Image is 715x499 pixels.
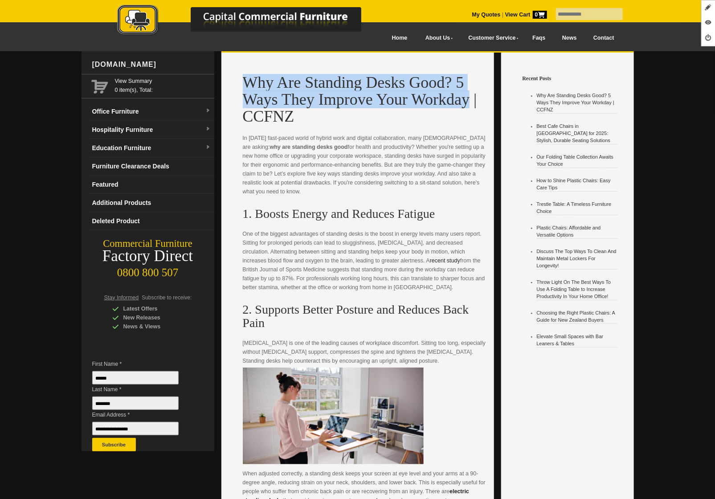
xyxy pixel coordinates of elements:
[82,250,214,262] div: Factory Direct
[458,28,524,48] a: Customer Service
[243,134,487,205] p: In [DATE] fast-paced world of hybrid work and digital collaboration, many [DEMOGRAPHIC_DATA] are ...
[537,93,614,112] a: Why Are Standing Desks Good? 5 Ways They Improve Your Workday | CCFNZ
[92,410,192,419] span: Email Address *
[104,294,139,301] span: Stay Informed
[205,145,211,150] img: dropdown
[92,385,192,394] span: Last Name *
[89,157,214,176] a: Furniture Clearance Deals
[537,334,604,346] a: Elevate Small Spaces with Bar Leaners & Tables
[537,154,614,167] a: Our Folding Table Collection Awaits Your Choice
[243,339,487,365] p: [MEDICAL_DATA] is one of the leading causes of workplace discomfort. Sitting too long, especially...
[112,304,197,313] div: Latest Offers
[554,28,585,48] a: News
[112,313,197,322] div: New Releases
[537,249,617,268] a: Discuss The Top Ways To Clean And Maintain Metal Lockers For Longevity!
[82,262,214,279] div: 0800 800 507
[92,397,179,410] input: Last Name *
[472,12,501,18] a: My Quotes
[537,123,611,143] a: Best Cafe Chairs in [GEOGRAPHIC_DATA] for 2025: Stylish, Durable Seating Solutions
[533,11,547,19] span: 0
[93,4,404,40] a: Capital Commercial Furniture Logo
[524,28,554,48] a: Faqs
[537,279,611,299] a: Throw Light On The Best Ways To Use A Folding Table to Increase Productivity In Your Home Office!
[92,360,192,368] span: First Name *
[537,310,615,323] a: Choosing the Right Plastic Chairs: A Guide for New Zealand Buyers
[270,144,348,150] strong: why are standing desks good
[430,258,460,264] a: recent study
[537,178,611,190] a: How to Shine Plastic Chairs: Easy Care Tips
[205,108,211,114] img: dropdown
[115,77,211,93] span: 0 item(s), Total:
[93,4,404,37] img: Capital Commercial Furniture Logo
[523,74,627,83] h4: Recent Posts
[92,438,136,451] button: Subscribe
[89,139,214,157] a: Education Furnituredropdown
[205,127,211,132] img: dropdown
[82,237,214,250] div: Commercial Furniture
[89,51,214,78] div: [DOMAIN_NAME]
[89,121,214,139] a: Hospitality Furnituredropdown
[92,371,179,384] input: First Name *
[537,201,612,214] a: Trestle Table: A Timeless Furniture Choice
[243,207,487,221] h2: 1. Boosts Energy and Reduces Fatigue
[537,225,601,237] a: Plastic Chairs: Affordable and Versatile Options
[243,229,487,301] p: One of the biggest advantages of standing desks is the boost in energy levels many users report. ...
[142,294,192,301] span: Subscribe to receive:
[112,322,197,331] div: News & Views
[243,368,424,464] img: person using a standing desk while working
[503,12,547,18] a: View Cart0
[89,176,214,194] a: Featured
[416,28,458,48] a: About Us
[92,422,179,435] input: Email Address *
[585,28,622,48] a: Contact
[243,303,487,330] h2: 2. Supports Better Posture and Reduces Back Pain
[243,74,487,125] h1: Why Are Standing Desks Good? 5 Ways They Improve Your Workday | CCFNZ
[89,194,214,212] a: Additional Products
[115,77,211,86] a: View Summary
[89,212,214,230] a: Deleted Product
[89,102,214,121] a: Office Furnituredropdown
[505,12,547,18] strong: View Cart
